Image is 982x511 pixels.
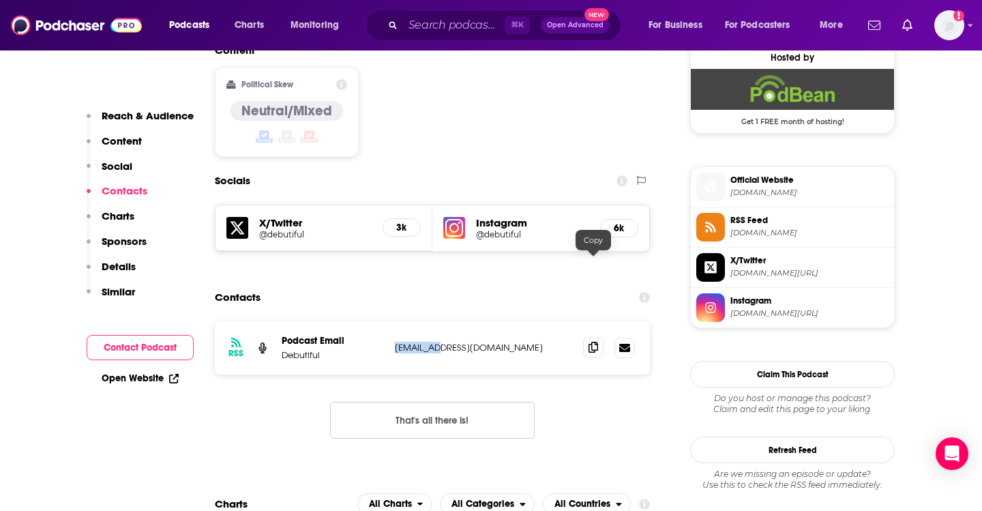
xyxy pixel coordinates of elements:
[87,260,136,285] button: Details
[696,213,889,242] a: RSS Feed[DOMAIN_NAME]
[696,173,889,201] a: Official Website[DOMAIN_NAME]
[730,268,889,278] span: twitter.com/debutiful
[102,134,142,147] p: Content
[547,22,604,29] span: Open Advanced
[215,497,248,510] h2: Charts
[102,184,147,197] p: Contacts
[639,14,719,36] button: open menu
[716,14,810,36] button: open menu
[690,469,895,491] div: Are we missing an episode or update? Use this to check the RSS feed immediately.
[690,393,895,404] span: Do you host or manage this podcast?
[282,335,384,347] p: Podcast Email
[102,373,179,384] a: Open Website
[226,14,272,36] a: Charts
[87,160,132,185] button: Social
[87,184,147,209] button: Contacts
[691,110,894,126] span: Get 1 FREE month of hosting!
[649,16,702,35] span: For Business
[160,14,227,36] button: open menu
[291,16,339,35] span: Monitoring
[102,235,147,248] p: Sponsors
[691,69,894,125] a: Podbean Deal: Get 1 FREE month of hosting!
[241,80,293,89] h2: Political Skew
[235,16,264,35] span: Charts
[541,17,610,33] button: Open AdvancedNew
[169,16,209,35] span: Podcasts
[936,437,968,470] div: Open Intercom Messenger
[554,499,610,509] span: All Countries
[87,109,194,134] button: Reach & Audience
[102,209,134,222] p: Charts
[691,52,894,63] div: Hosted by
[730,174,889,186] span: Official Website
[330,402,535,439] button: Nothing here.
[281,14,357,36] button: open menu
[102,285,135,298] p: Similar
[443,217,465,239] img: iconImage
[102,109,194,122] p: Reach & Audience
[87,235,147,260] button: Sponsors
[87,285,135,310] button: Similar
[696,253,889,282] a: X/Twitter[DOMAIN_NAME][URL]
[690,437,895,463] button: Refresh Feed
[403,14,505,36] input: Search podcasts, credits, & more...
[934,10,964,40] button: Show profile menu
[11,12,142,38] img: Podchaser - Follow, Share and Rate Podcasts
[228,348,243,359] h3: RSS
[241,102,332,119] h4: Neutral/Mixed
[897,14,918,37] a: Show notifications dropdown
[810,14,860,36] button: open menu
[696,293,889,322] a: Instagram[DOMAIN_NAME][URL]
[102,260,136,273] p: Details
[102,160,132,173] p: Social
[476,229,589,239] a: @debutiful
[394,222,409,233] h5: 3k
[505,16,530,34] span: ⌘ K
[215,168,250,194] h2: Socials
[612,222,627,234] h5: 6k
[395,342,572,353] p: [EMAIL_ADDRESS][DOMAIN_NAME]
[369,499,412,509] span: All Charts
[730,228,889,238] span: feed.podbean.com
[87,134,142,160] button: Content
[451,499,514,509] span: All Categories
[820,16,843,35] span: More
[863,14,886,37] a: Show notifications dropdown
[934,10,964,40] img: User Profile
[691,69,894,110] img: Podbean Deal: Get 1 FREE month of hosting!
[730,295,889,307] span: Instagram
[282,349,384,361] p: Debutiful
[953,10,964,21] svg: Add a profile image
[87,209,134,235] button: Charts
[934,10,964,40] span: Logged in as anyalola
[730,254,889,267] span: X/Twitter
[730,214,889,227] span: RSS Feed
[690,393,895,415] div: Claim and edit this page to your liking.
[584,8,609,21] span: New
[690,361,895,388] button: Claim This Podcast
[730,308,889,319] span: instagram.com/debutiful
[87,335,194,360] button: Contact Podcast
[576,230,611,250] div: Copy
[259,216,372,229] h5: X/Twitter
[259,229,372,239] a: @debutiful
[378,10,634,41] div: Search podcasts, credits, & more...
[725,16,790,35] span: For Podcasters
[730,188,889,198] span: debutiful.podbean.com
[215,284,261,310] h2: Contacts
[476,216,589,229] h5: Instagram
